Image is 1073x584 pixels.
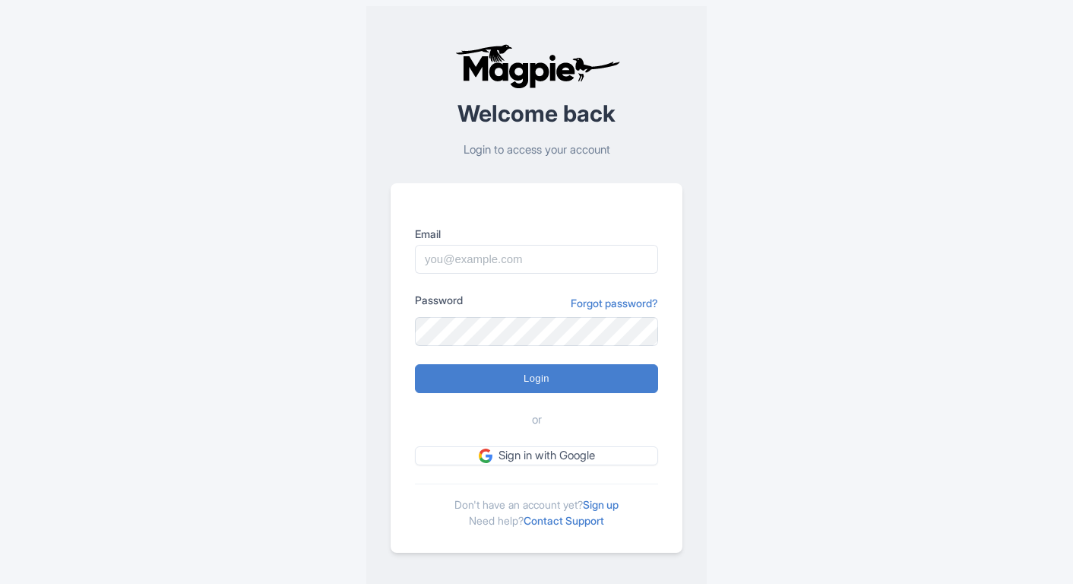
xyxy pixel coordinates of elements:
h2: Welcome back [391,101,682,126]
img: google.svg [479,449,492,462]
input: Login [415,364,658,393]
img: logo-ab69f6fb50320c5b225c76a69d11143b.png [451,43,622,89]
a: Contact Support [524,514,604,527]
a: Forgot password? [571,295,658,311]
label: Password [415,292,463,308]
a: Sign up [583,498,619,511]
span: or [532,411,542,429]
p: Login to access your account [391,141,682,159]
div: Don't have an account yet? Need help? [415,484,658,528]
input: you@example.com [415,245,658,274]
label: Email [415,226,658,242]
a: Sign in with Google [415,446,658,465]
